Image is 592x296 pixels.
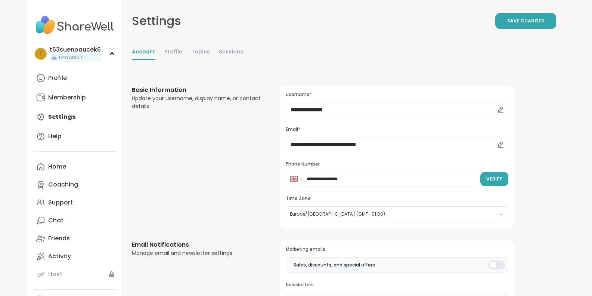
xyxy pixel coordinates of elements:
div: Update your username, display name, or contact details [132,95,262,110]
a: Friends [33,229,117,247]
button: Save Changes [495,13,556,29]
span: Save Changes [507,18,544,24]
a: Account [132,45,155,60]
span: 1 Pro credit [59,55,82,61]
div: Support [48,198,73,207]
div: Help [48,132,62,141]
img: ShareWell Nav Logo [33,12,117,38]
div: Membership [48,93,86,102]
h3: Email Notifications [132,240,262,249]
div: Coaching [48,181,78,189]
div: t63suenpaucek6 [50,46,101,54]
h3: Time Zone [286,195,508,202]
div: Activity [48,252,71,260]
a: Help [33,127,117,145]
button: Verify [480,172,508,186]
h3: Newsletters [286,282,508,288]
a: Profile [33,69,117,87]
a: Membership [33,89,117,107]
span: Verify [486,176,502,182]
div: Chat [48,216,63,225]
h3: Username* [286,92,508,98]
div: Profile [48,74,67,82]
a: Profile [164,45,182,60]
div: Manage email and newsletter settings [132,249,262,257]
a: Home [33,158,117,176]
div: Settings [132,12,181,30]
a: Activity [33,247,117,265]
a: Sessions [219,45,243,60]
a: Chat [33,212,117,229]
div: Friends [48,234,70,243]
div: Host [48,270,62,278]
div: Home [48,163,66,171]
a: Support [33,194,117,212]
a: Topics [191,45,210,60]
h3: Basic Information [132,86,262,95]
a: Host [33,265,117,283]
a: Coaching [33,176,117,194]
h3: Phone Number [286,161,508,167]
h3: Marketing emails [286,246,508,253]
span: Sales, discounts, and special offers [294,262,375,268]
h3: Email* [286,126,508,133]
span: t [39,49,43,59]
